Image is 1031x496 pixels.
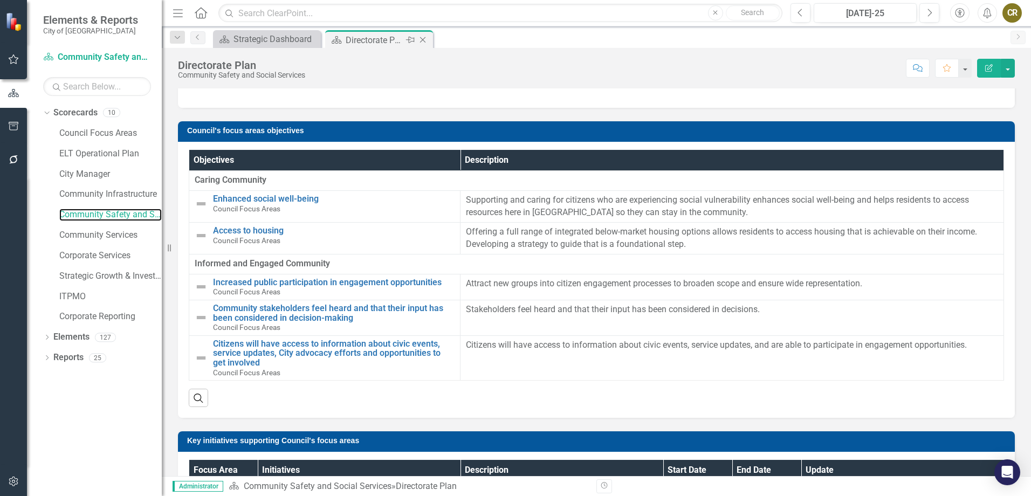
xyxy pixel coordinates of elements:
a: Community stakeholders feel heard and that their input has been considered in decision-making [213,304,455,322]
a: Citizens will have access to information about civic events, service updates, City advocacy effor... [213,339,455,368]
img: Not Defined [195,311,208,324]
td: Double-Click to Edit [189,254,1004,274]
span: Council Focus Areas [213,323,280,332]
td: Double-Click to Edit Right Click for Context Menu [189,223,460,254]
div: Directorate Plan [346,33,403,47]
div: 25 [89,353,106,362]
span: Council Focus Areas [213,204,280,213]
a: Enhanced social well-being [213,194,455,204]
div: » [229,480,588,493]
span: Council Focus Areas [213,236,280,245]
div: Directorate Plan [178,59,305,71]
span: Informed and Engaged Community [195,258,998,270]
td: Double-Click to Edit [460,300,1004,335]
a: Elements [53,331,90,343]
button: CR [1002,3,1022,23]
span: Council Focus Areas [213,287,280,296]
td: Double-Click to Edit [460,274,1004,300]
a: Community Safety and Social Services [43,51,151,64]
a: Community Safety and Social Services [59,209,162,221]
a: Increased public participation in engagement opportunities [213,278,455,287]
p: Attract new groups into citizen engagement processes to broaden scope and ensure wide representat... [466,278,998,290]
a: Access to housing [213,226,455,236]
a: ELT Operational Plan [59,148,162,160]
div: [DATE]-25 [817,7,913,20]
p: Supporting and caring for citizens who are experiencing social vulnerability enhances social well... [466,194,998,219]
button: [DATE]-25 [814,3,917,23]
div: 127 [95,333,116,342]
a: Community Services [59,229,162,242]
a: Community Safety and Social Services [244,481,391,491]
a: Strategic Dashboard [216,32,318,46]
div: Open Intercom Messenger [994,459,1020,485]
a: Community Infrastructure [59,188,162,201]
input: Search ClearPoint... [218,4,782,23]
span: Council Focus Areas [213,368,280,377]
a: Corporate Services [59,250,162,262]
td: Double-Click to Edit [460,223,1004,254]
td: Double-Click to Edit Right Click for Context Menu [189,191,460,223]
img: ClearPoint Strategy [5,12,24,31]
div: Strategic Dashboard [233,32,318,46]
div: Community Safety and Social Services [178,71,305,79]
img: Not Defined [195,280,208,293]
span: Search [741,8,764,17]
span: Administrator [173,481,223,492]
td: Double-Click to Edit Right Click for Context Menu [189,274,460,300]
td: Double-Click to Edit [460,335,1004,380]
button: Search [726,5,780,20]
a: City Manager [59,168,162,181]
img: Not Defined [195,352,208,364]
td: Double-Click to Edit [189,171,1004,191]
a: Scorecards [53,107,98,119]
p: Offering a full range of integrated below-market housing options allows residents to access housi... [466,226,998,251]
td: Double-Click to Edit [460,191,1004,223]
h3: Key initiatives supporting Council's focus areas [187,437,1009,445]
a: ITPMO [59,291,162,303]
input: Search Below... [43,77,151,96]
img: Not Defined [195,229,208,242]
span: Caring Community [195,174,998,187]
span: Elements & Reports [43,13,138,26]
a: Corporate Reporting [59,311,162,323]
p: Citizens will have access to information about civic events, service updates, and are able to par... [466,339,998,352]
div: Directorate Plan [396,481,457,491]
a: Strategic Growth & Investment [59,270,162,283]
a: Council Focus Areas [59,127,162,140]
small: City of [GEOGRAPHIC_DATA] [43,26,138,35]
a: Reports [53,352,84,364]
td: Double-Click to Edit Right Click for Context Menu [189,300,460,335]
img: Not Defined [195,197,208,210]
td: Double-Click to Edit Right Click for Context Menu [189,335,460,380]
h3: Council's focus areas objectives [187,127,1009,135]
div: 10 [103,108,120,118]
p: Stakeholders feel heard and that their input has been considered in decisions. [466,304,998,316]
